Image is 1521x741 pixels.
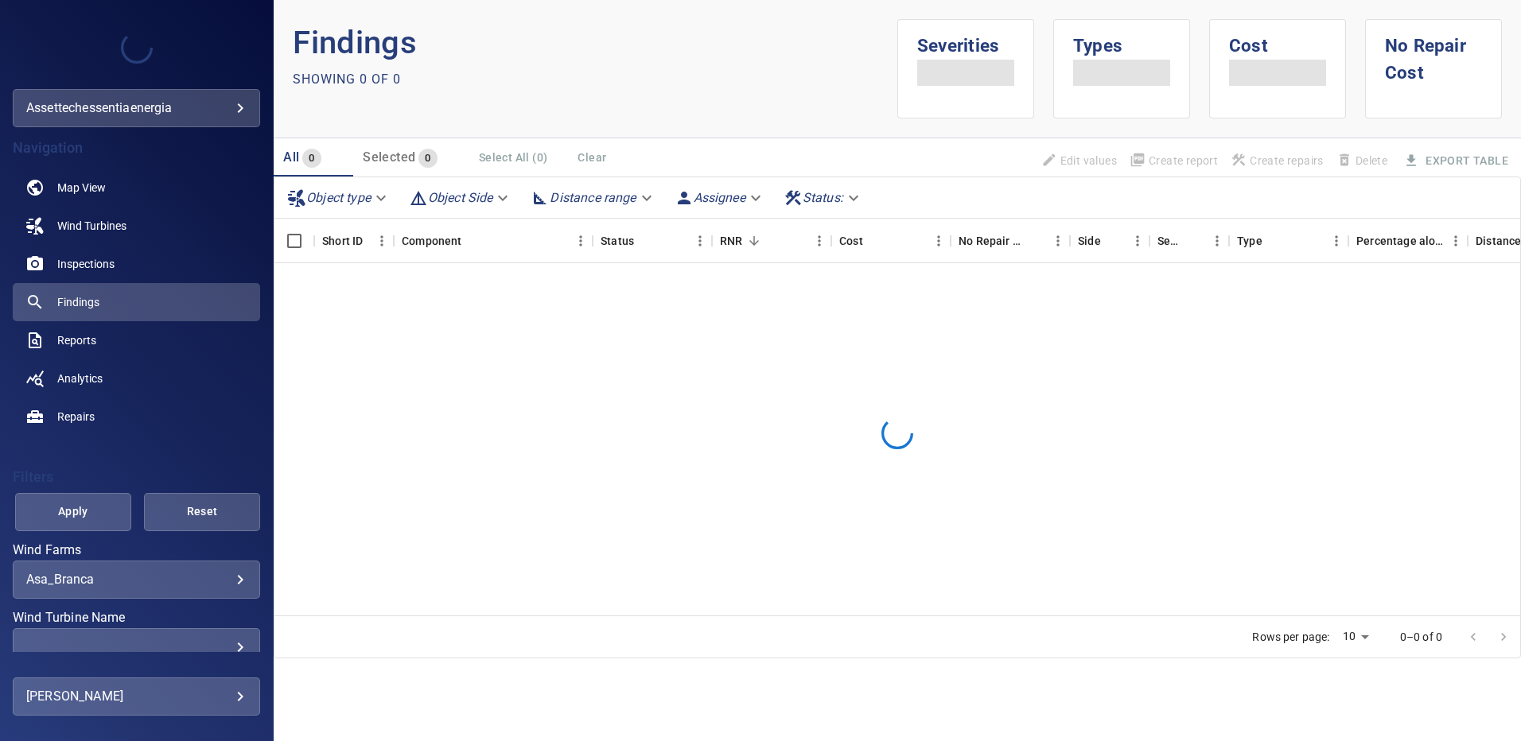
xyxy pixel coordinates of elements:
span: Findings [57,294,99,310]
button: Menu [1444,229,1468,253]
p: Rows per page: [1252,629,1329,645]
div: Type [1237,219,1262,263]
label: Wind Turbine Name [13,611,260,624]
div: Status: [777,184,869,211]
span: Selected [363,149,415,165]
span: Findings that are included in repair orders will not be updated [1035,147,1123,174]
a: analytics noActive [13,359,260,398]
div: Type [1229,219,1348,263]
span: Repairs [57,409,95,425]
span: Reports [57,332,96,348]
p: Showing 0 of 0 [293,70,401,89]
div: RNR [712,219,831,263]
div: Projected additional costs incurred by waiting 1 year to repair. This is a function of possible i... [959,219,1024,263]
button: Sort [1024,230,1046,252]
a: windturbines noActive [13,207,260,245]
a: reports noActive [13,321,260,359]
span: Apply the latest inspection filter to create repairs [1224,147,1330,174]
div: Component [402,219,461,263]
div: Assignee [668,184,771,211]
button: Sort [863,230,885,252]
span: Findings that are included in repair orders can not be deleted [1330,147,1394,174]
div: Object Side [403,184,519,211]
span: Map View [57,180,106,196]
em: Object type [306,190,371,205]
em: Assignee [694,190,745,205]
span: All [283,149,299,165]
button: Menu [688,229,712,253]
span: Wind Turbines [57,218,126,234]
div: Wind Farms [13,561,260,599]
div: 10 [1336,625,1375,648]
em: Status : [803,190,843,205]
button: Menu [370,229,394,253]
div: assettechessentiaenergia [13,89,260,127]
div: Status [593,219,712,263]
p: 0–0 of 0 [1400,629,1442,645]
div: Short ID [322,219,363,263]
span: 0 [302,149,321,168]
nav: pagination navigation [1458,624,1519,650]
div: Severity [1157,219,1183,263]
p: Findings [293,19,897,67]
div: Short ID [314,219,394,263]
button: Menu [1046,229,1070,253]
div: Cost [831,219,951,263]
button: Menu [807,229,831,253]
label: Wind Farms [13,544,260,557]
button: Reset [144,493,260,531]
div: Percentage along [1348,219,1468,263]
button: Sort [743,230,765,252]
button: Sort [1183,230,1205,252]
span: 0 [418,149,437,168]
button: Menu [1325,229,1348,253]
h4: Filters [13,469,260,485]
div: Severity [1150,219,1229,263]
button: Sort [634,230,656,252]
em: Object Side [428,190,493,205]
span: Inspections [57,256,115,272]
div: [PERSON_NAME] [26,684,247,709]
h4: Navigation [13,140,260,156]
h1: Severities [917,20,1014,60]
div: Repair Now Ratio: The ratio of the additional incurred cost of repair in 1 year and the cost of r... [720,219,742,263]
div: Component [394,219,593,263]
em: Distance range [550,190,636,205]
span: Analytics [57,370,103,386]
button: Menu [1126,229,1150,253]
a: inspections noActive [13,245,260,283]
div: Side [1078,219,1101,263]
h1: Types [1073,20,1170,60]
div: Asa_Branca [26,572,247,587]
div: assettechessentiaenergia [26,95,247,121]
a: repairs noActive [13,398,260,436]
a: findings active [13,283,260,321]
div: Wind Turbine Name [13,628,260,666]
button: Sort [462,230,484,252]
a: map noActive [13,169,260,207]
span: Reset [164,502,240,522]
h1: Cost [1229,20,1326,60]
span: Apply [35,502,111,522]
div: The base labour and equipment costs to repair the finding. Does not include the loss of productio... [839,219,863,263]
button: Menu [569,229,593,253]
h1: No Repair Cost [1385,20,1482,86]
div: No Repair Cost [951,219,1070,263]
div: Object type [281,184,396,211]
button: Menu [927,229,951,253]
button: Menu [1205,229,1229,253]
div: Distance range [524,184,661,211]
div: Side [1070,219,1150,263]
button: Apply [15,493,131,531]
div: Status [601,219,634,263]
div: Percentage along [1356,219,1444,263]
